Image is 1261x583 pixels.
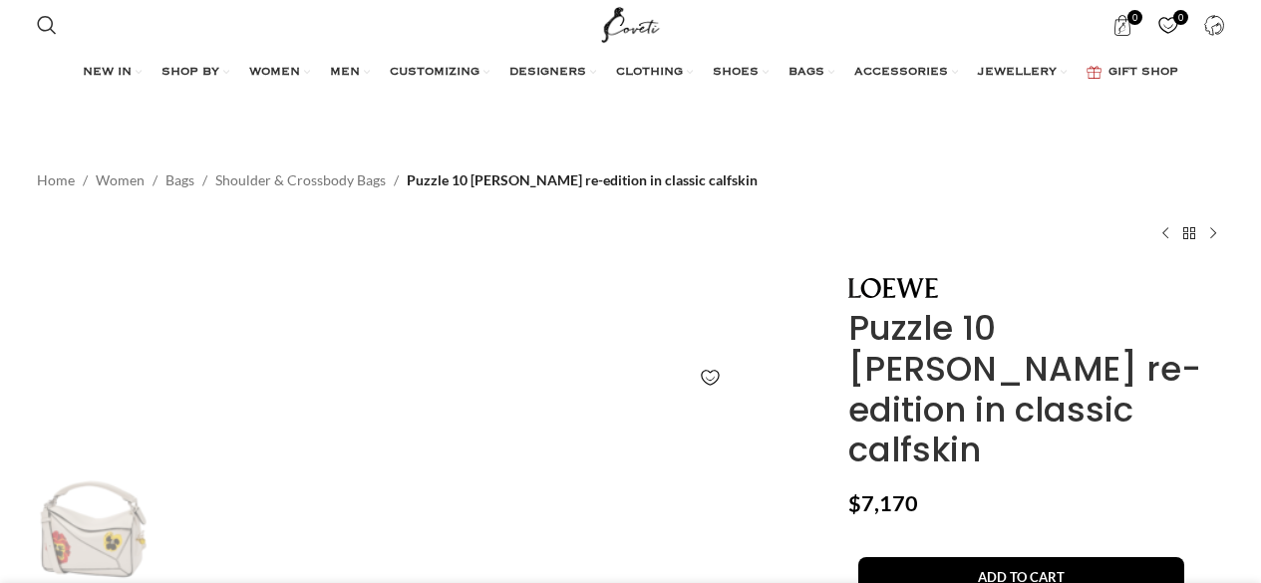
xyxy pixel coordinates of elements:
[249,53,310,93] a: WOMEN
[96,169,145,191] a: Women
[1173,10,1188,25] span: 0
[616,65,683,81] span: CLOTHING
[1201,221,1225,245] a: Next product
[249,65,300,81] span: WOMEN
[848,490,861,516] span: $
[390,53,489,93] a: CUSTOMIZING
[1103,5,1143,45] a: 0
[1153,221,1177,245] a: Previous product
[509,65,586,81] span: DESIGNERS
[83,53,142,93] a: NEW IN
[1108,65,1178,81] span: GIFT SHOP
[37,169,758,191] nav: Breadcrumb
[27,53,1235,93] div: Main navigation
[848,308,1224,470] h1: Puzzle 10 [PERSON_NAME] re-edition in classic calfskin
[713,65,759,81] span: SHOES
[848,278,938,298] img: LOEWE
[788,53,834,93] a: BAGS
[978,65,1057,81] span: JEWELLERY
[32,400,154,583] img: Puzzle 10 Joe Brainard re-edition in classic calfskin
[616,53,693,93] a: CLOTHING
[1087,53,1178,93] a: GIFT SHOP
[1148,5,1189,45] a: 0
[978,53,1067,93] a: JEWELLERY
[1127,10,1142,25] span: 0
[161,53,229,93] a: SHOP BY
[27,5,67,45] a: Search
[788,65,824,81] span: BAGS
[165,169,194,191] a: Bags
[330,53,370,93] a: MEN
[854,65,948,81] span: ACCESSORIES
[509,53,596,93] a: DESIGNERS
[390,65,479,81] span: CUSTOMIZING
[83,65,132,81] span: NEW IN
[1087,66,1102,79] img: GiftBag
[854,53,958,93] a: ACCESSORIES
[1148,5,1189,45] div: My Wishlist
[848,490,918,516] bdi: 7,170
[37,169,75,191] a: Home
[713,53,769,93] a: SHOES
[407,169,758,191] span: Puzzle 10 [PERSON_NAME] re-edition in classic calfskin
[161,65,219,81] span: SHOP BY
[330,65,360,81] span: MEN
[597,15,664,32] a: Site logo
[215,169,386,191] a: Shoulder & Crossbody Bags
